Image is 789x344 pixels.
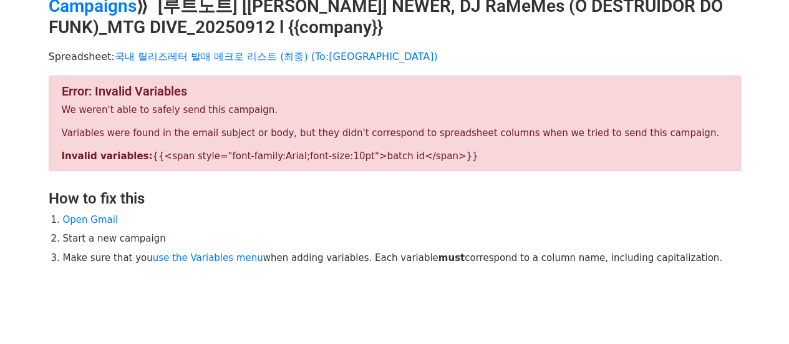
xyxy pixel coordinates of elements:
[62,127,728,140] p: Variables were found in the email subject or body, but they didn't correspond to spreadsheet colu...
[153,252,263,263] a: use the Variables menu
[49,50,741,63] p: Spreadsheet:
[727,284,789,344] iframe: Chat Widget
[62,84,728,99] h4: Error: Invalid Variables
[49,190,741,208] h3: How to fix this
[62,150,153,162] strong: Invalid variables:
[115,51,438,62] a: 국내 릴리즈레터 발매 메크로 리스트 (최종) (To:[GEOGRAPHIC_DATA])
[438,252,465,263] strong: must
[62,104,728,117] p: We weren't able to safely send this campaign.
[62,150,728,163] p: {{<span style="font-family:Arial;font-size:10pt">batch id</span>}}
[63,251,741,265] li: Make sure that you when adding variables. Each variable correspond to a column name, including ca...
[63,214,119,225] a: Open Gmail
[63,232,741,246] li: Start a new campaign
